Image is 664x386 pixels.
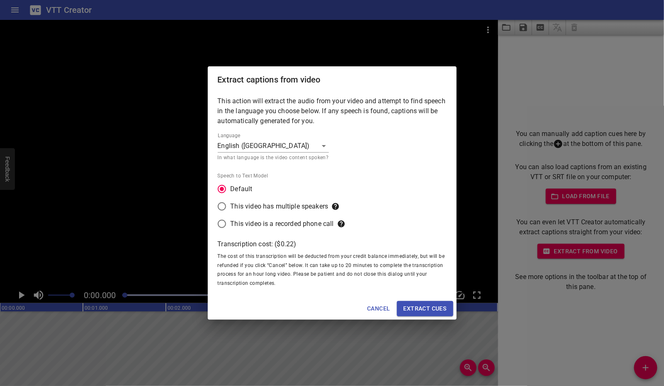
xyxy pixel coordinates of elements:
p: This action will extract the audio from your video and attempt to find speech in the language you... [218,96,447,126]
p: This video has multiple speakers [231,201,328,211]
div: speechModel [218,180,447,233]
h6: Extract captions from video [218,73,321,86]
label: Language [218,134,240,138]
p: This video is a recorded phone call [231,219,334,229]
button: Cancel [364,301,393,316]
svg: This option seems to work well for Zoom/Video conferencing calls [331,202,340,211]
span: The cost of this transcription will be deducted from your credit balance immediately, but will be... [218,253,445,286]
span: Default [231,184,253,194]
p: Transcription cost: ($ 0.22 ) [218,239,447,249]
span: Cancel [367,303,390,314]
svg: Choose this for very low bit rate audio, like you would hear through a phone speaker [337,220,345,228]
span: Extract cues [404,303,447,314]
button: Extract cues [397,301,453,316]
div: English ([GEOGRAPHIC_DATA]) [218,139,329,153]
p: In what language is the video content spoken? [218,154,329,162]
span: Speech to Text Model [218,172,447,180]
